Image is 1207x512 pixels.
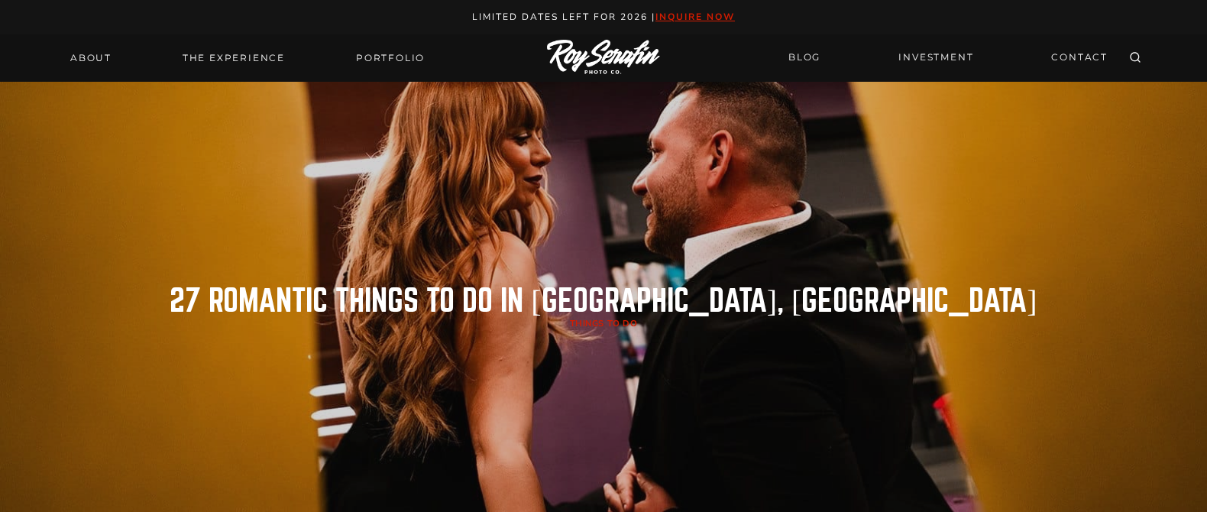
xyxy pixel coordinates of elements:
a: INVESTMENT [889,44,982,71]
img: Logo of Roy Serafin Photo Co., featuring stylized text in white on a light background, representi... [547,40,660,76]
nav: Primary Navigation [61,47,434,69]
h1: 27 Romantic Things to Do in [GEOGRAPHIC_DATA], [GEOGRAPHIC_DATA] [170,286,1037,316]
nav: Secondary Navigation [779,44,1117,71]
a: inquire now [655,11,735,23]
a: Things to Do [570,318,638,329]
button: View Search Form [1124,47,1146,69]
a: About [61,47,121,69]
a: Portfolio [347,47,434,69]
a: BLOG [779,44,830,71]
a: THE EXPERIENCE [173,47,294,69]
a: CONTACT [1042,44,1117,71]
p: Limited Dates LEft for 2026 | [17,9,1191,25]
